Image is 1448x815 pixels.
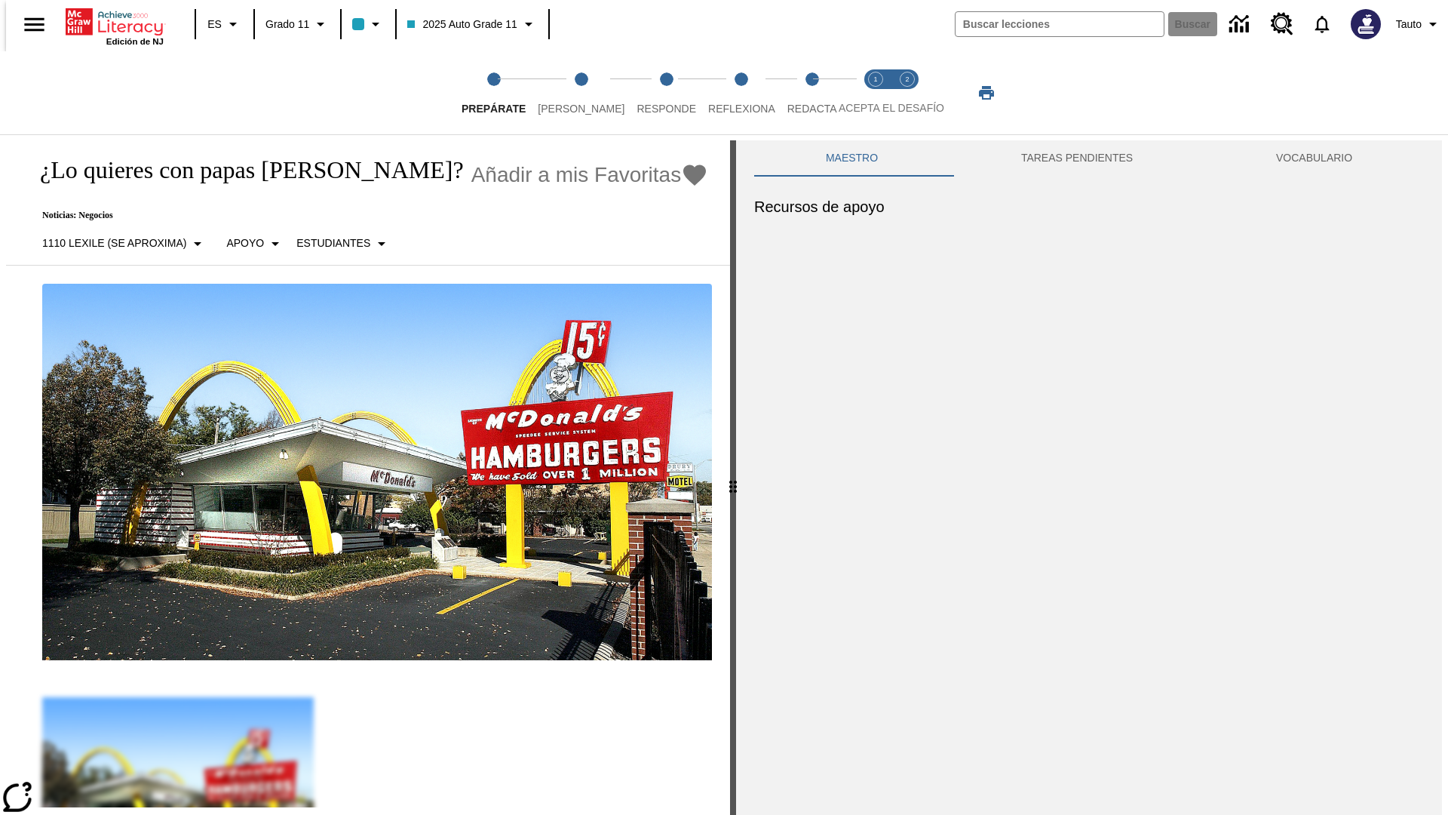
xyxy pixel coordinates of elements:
[873,75,877,83] text: 1
[471,161,709,188] button: Añadir a mis Favoritas - ¿Lo quieres con papas fritas?
[462,103,526,115] span: Prepárate
[956,12,1164,36] input: Buscar campo
[538,103,624,115] span: [PERSON_NAME]
[754,140,1424,177] div: Instructional Panel Tabs
[1220,4,1262,45] a: Centro de información
[12,2,57,47] button: Abrir el menú lateral
[754,195,1424,219] h6: Recursos de apoyo
[775,51,849,134] button: Redacta step 5 of 5
[201,11,249,38] button: Lenguaje: ES, Selecciona un idioma
[637,103,696,115] span: Responde
[42,235,186,251] p: 1110 Lexile (Se aproxima)
[854,51,897,134] button: Acepta el desafío lee step 1 of 2
[346,11,391,38] button: El color de la clase es azul claro. Cambiar el color de la clase.
[1262,4,1302,45] a: Centro de recursos, Se abrirá en una pestaña nueva.
[471,163,682,187] span: Añadir a mis Favoritas
[407,17,517,32] span: 2025 Auto Grade 11
[1302,5,1342,44] a: Notificaciones
[220,230,290,257] button: Tipo de apoyo, Apoyo
[24,210,708,221] p: Noticias: Negocios
[42,284,712,661] img: Uno de los primeros locales de McDonald's, con el icónico letrero rojo y los arcos amarillos.
[265,17,309,32] span: Grado 11
[226,235,264,251] p: Apoyo
[905,75,909,83] text: 2
[736,140,1442,815] div: activity
[449,51,538,134] button: Prepárate step 1 of 5
[885,51,929,134] button: Acepta el desafío contesta step 2 of 2
[962,79,1011,106] button: Imprimir
[696,51,787,134] button: Reflexiona step 4 of 5
[290,230,397,257] button: Seleccionar estudiante
[1204,140,1424,177] button: VOCABULARIO
[839,102,944,114] span: ACEPTA EL DESAFÍO
[949,140,1204,177] button: TAREAS PENDIENTES
[1351,9,1381,39] img: Avatar
[624,51,708,134] button: Responde step 3 of 5
[1390,11,1448,38] button: Perfil/Configuración
[708,103,775,115] span: Reflexiona
[6,140,730,807] div: reading
[296,235,370,251] p: Estudiantes
[66,5,164,46] div: Portada
[259,11,336,38] button: Grado: Grado 11, Elige un grado
[401,11,543,38] button: Clase: 2025 Auto Grade 11, Selecciona una clase
[787,103,837,115] span: Redacta
[754,140,949,177] button: Maestro
[207,17,222,32] span: ES
[106,37,164,46] span: Edición de NJ
[24,156,464,184] h1: ¿Lo quieres con papas [PERSON_NAME]?
[730,140,736,815] div: Pulsa la tecla de intro o la barra espaciadora y luego presiona las flechas de derecha e izquierd...
[1342,5,1390,44] button: Escoja un nuevo avatar
[526,51,637,134] button: Lee step 2 of 5
[36,230,213,257] button: Seleccione Lexile, 1110 Lexile (Se aproxima)
[1396,17,1422,32] span: Tauto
